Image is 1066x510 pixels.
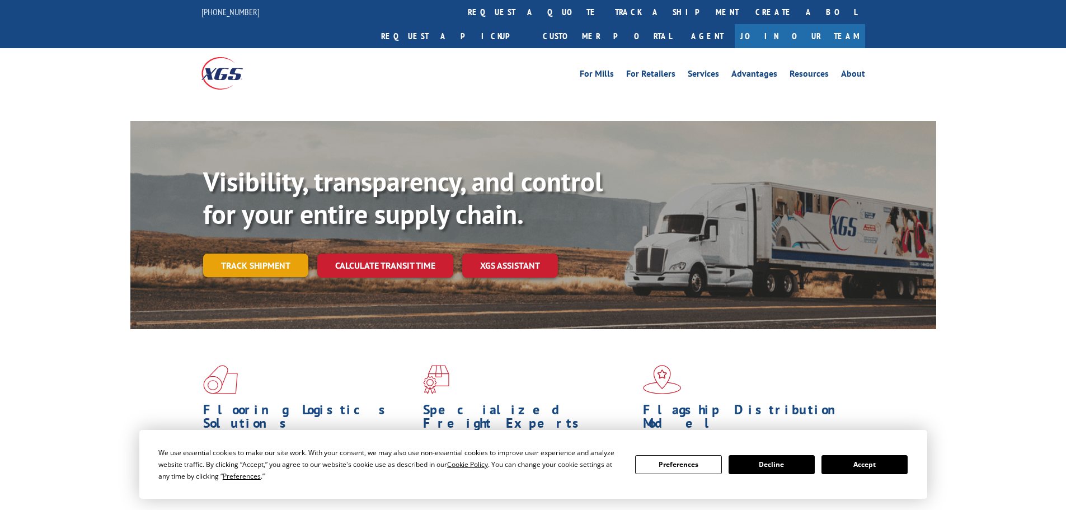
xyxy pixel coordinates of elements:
[688,69,719,82] a: Services
[139,430,927,499] div: Cookie Consent Prompt
[203,254,308,277] a: Track shipment
[731,69,777,82] a: Advantages
[643,365,682,394] img: xgs-icon-flagship-distribution-model-red
[203,365,238,394] img: xgs-icon-total-supply-chain-intelligence-red
[223,471,261,481] span: Preferences
[841,69,865,82] a: About
[729,455,815,474] button: Decline
[203,164,603,231] b: Visibility, transparency, and control for your entire supply chain.
[317,254,453,278] a: Calculate transit time
[201,6,260,17] a: [PHONE_NUMBER]
[735,24,865,48] a: Join Our Team
[680,24,735,48] a: Agent
[790,69,829,82] a: Resources
[462,254,558,278] a: XGS ASSISTANT
[373,24,534,48] a: Request a pickup
[158,447,622,482] div: We use essential cookies to make our site work. With your consent, we may also use non-essential ...
[447,460,488,469] span: Cookie Policy
[643,403,854,436] h1: Flagship Distribution Model
[203,403,415,436] h1: Flooring Logistics Solutions
[423,365,449,394] img: xgs-icon-focused-on-flooring-red
[635,455,721,474] button: Preferences
[423,403,635,436] h1: Specialized Freight Experts
[534,24,680,48] a: Customer Portal
[626,69,675,82] a: For Retailers
[821,455,908,474] button: Accept
[580,69,614,82] a: For Mills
